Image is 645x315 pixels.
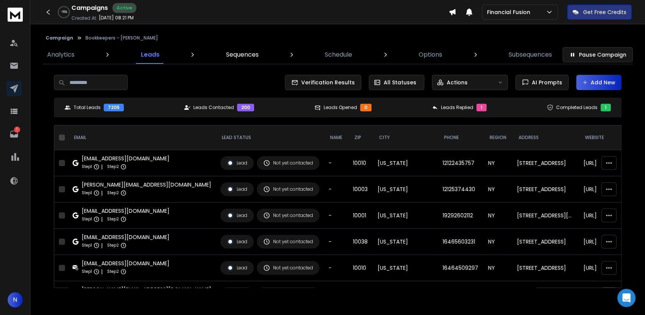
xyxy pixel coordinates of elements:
p: | [101,189,103,197]
td: [STREET_ADDRESS] [512,150,579,176]
p: Bookkeepers - [PERSON_NAME] [85,35,158,41]
th: EMAIL [68,125,216,150]
td: NY [484,176,512,203]
p: Options [419,50,442,59]
p: | [101,242,103,249]
p: Step 1 [82,163,92,171]
button: Campaign [46,35,73,41]
td: 33129 [348,281,373,307]
p: Financial Fusion [487,8,533,16]
button: N [8,292,23,307]
div: [EMAIL_ADDRESS][DOMAIN_NAME] [82,260,169,267]
td: 16464509297 [438,255,484,281]
td: [URL][DOMAIN_NAME] [579,255,644,281]
td: 16465603231 [438,229,484,255]
div: [PERSON_NAME][EMAIL_ADDRESS][DOMAIN_NAME] [82,181,211,188]
div: Not yet contacted [263,186,313,193]
td: 10003 [348,176,373,203]
p: Sequences [226,50,259,59]
td: [URL][DOMAIN_NAME] [579,150,644,176]
td: NY [484,255,512,281]
p: Leads Opened [324,104,357,111]
td: 10038 [348,229,373,255]
td: [URL][DOMAIN_NAME] [579,229,644,255]
p: 1 [14,127,20,133]
p: Actions [447,79,468,86]
div: 200 [237,104,254,111]
button: Verification Results [285,75,361,90]
div: Lead [227,212,247,219]
div: 1 [476,104,487,111]
td: 10010 [348,150,373,176]
p: Leads Contacted [193,104,234,111]
img: logo [8,8,23,22]
td: [US_STATE] [373,203,438,229]
td: 13059083853 [438,281,484,307]
div: Lead [227,160,247,166]
div: [PERSON_NAME][EMAIL_ADDRESS][DOMAIN_NAME] [82,286,211,293]
td: [STREET_ADDRESS][US_STATE] [512,203,579,229]
p: Step 2 [107,242,119,249]
div: Active [112,3,136,13]
div: [EMAIL_ADDRESS][DOMAIN_NAME] [82,155,169,162]
p: Leads Replied [441,104,473,111]
div: 0 [360,104,372,111]
a: Subsequences [504,46,556,64]
td: 12125374430 [438,176,484,203]
p: Subsequences [509,50,552,59]
td: [US_STATE] [373,255,438,281]
a: 1 [6,127,22,142]
button: Add New [576,75,621,90]
td: 10001 [348,203,373,229]
td: - [324,203,348,229]
p: Step 2 [107,268,119,275]
td: [US_STATE] [373,229,438,255]
td: NY [484,229,512,255]
td: [STREET_ADDRESS] [512,229,579,255]
td: [STREET_ADDRESS] [512,176,579,203]
td: 12122435757 [438,150,484,176]
td: [URL][DOMAIN_NAME] [579,203,644,229]
td: [URL][DOMAIN_NAME] [579,281,644,307]
th: LEAD STATUS [216,125,324,150]
div: Lead [227,264,247,271]
div: Lead [227,238,247,245]
p: Total Leads [74,104,101,111]
td: - [324,150,348,176]
th: website [579,125,644,150]
p: | [101,163,103,171]
div: Not yet contacted [263,238,313,245]
p: Schedule [325,50,352,59]
a: Sequences [221,46,263,64]
p: Step 2 [107,163,119,171]
td: NY [484,203,512,229]
a: Leads [136,46,164,64]
span: Verification Results [298,79,355,86]
div: Not yet contacted [263,264,313,271]
p: Step 1 [82,242,92,249]
p: Completed Leads [556,104,598,111]
td: [STREET_ADDRESS] [512,281,579,307]
td: [STREET_ADDRESS] [512,255,579,281]
td: [URL][DOMAIN_NAME] [579,176,644,203]
td: FL [484,281,512,307]
a: Schedule [320,46,357,64]
p: Step 1 [82,189,92,197]
div: Open Intercom Messenger [617,289,636,307]
td: [US_STATE] [373,150,438,176]
p: Step 2 [107,189,119,197]
td: 19292602112 [438,203,484,229]
div: 7205 [104,104,124,111]
td: NY [484,150,512,176]
p: | [101,268,103,275]
th: city [373,125,438,150]
td: [US_STATE] [373,176,438,203]
div: [EMAIL_ADDRESS][DOMAIN_NAME] [82,207,169,215]
button: Get Free Credits [567,5,632,20]
div: Lead [227,186,247,193]
p: Step 1 [82,215,92,223]
th: NAME [324,125,348,150]
th: zip [348,125,373,150]
p: Leads [141,50,160,59]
